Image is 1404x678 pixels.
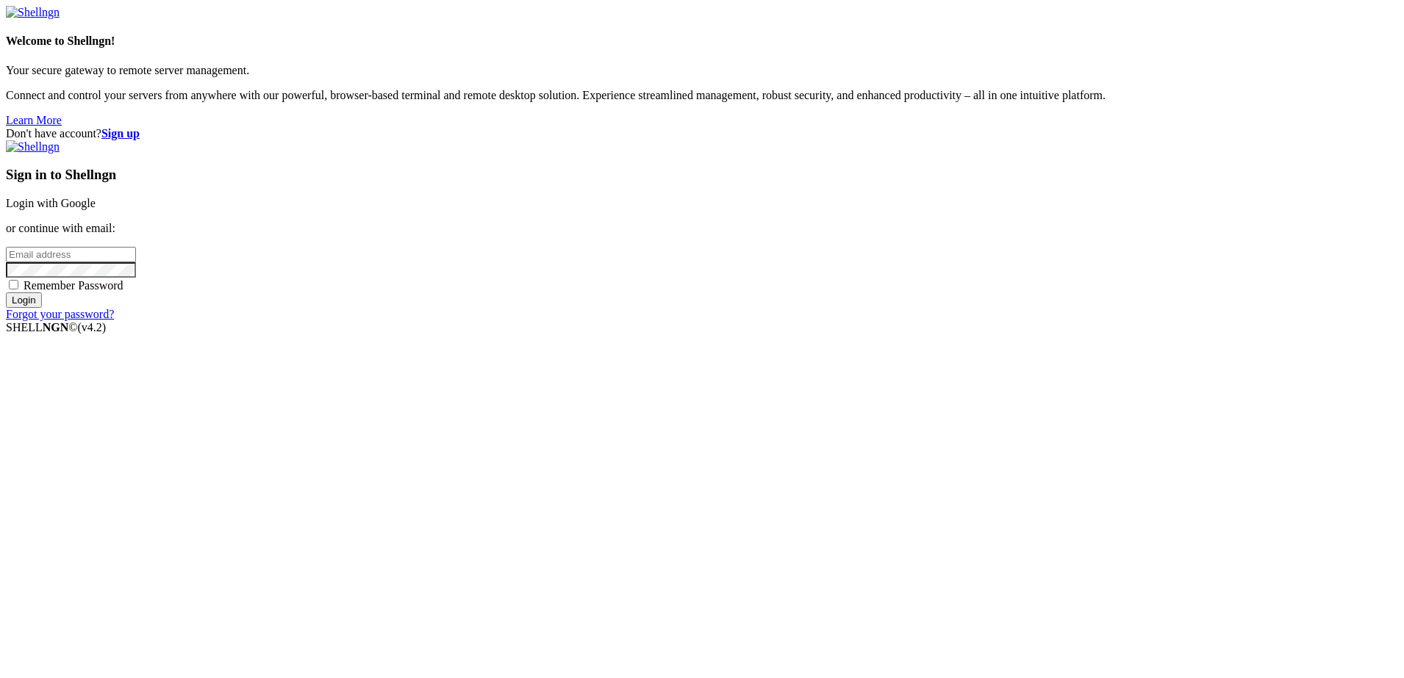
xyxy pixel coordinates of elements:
p: Connect and control your servers from anywhere with our powerful, browser-based terminal and remo... [6,89,1398,102]
h3: Sign in to Shellngn [6,167,1398,183]
input: Remember Password [9,280,18,289]
div: Don't have account? [6,127,1398,140]
input: Email address [6,247,136,262]
a: Forgot your password? [6,308,114,320]
input: Login [6,292,42,308]
img: Shellngn [6,140,60,154]
a: Learn More [6,114,62,126]
span: 4.2.0 [78,321,107,333]
span: Remember Password [24,279,123,292]
a: Login with Google [6,197,96,209]
img: Shellngn [6,6,60,19]
h4: Welcome to Shellngn! [6,35,1398,48]
p: or continue with email: [6,222,1398,235]
b: NGN [43,321,69,333]
span: SHELL © [6,321,106,333]
p: Your secure gateway to remote server management. [6,64,1398,77]
a: Sign up [101,127,140,140]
